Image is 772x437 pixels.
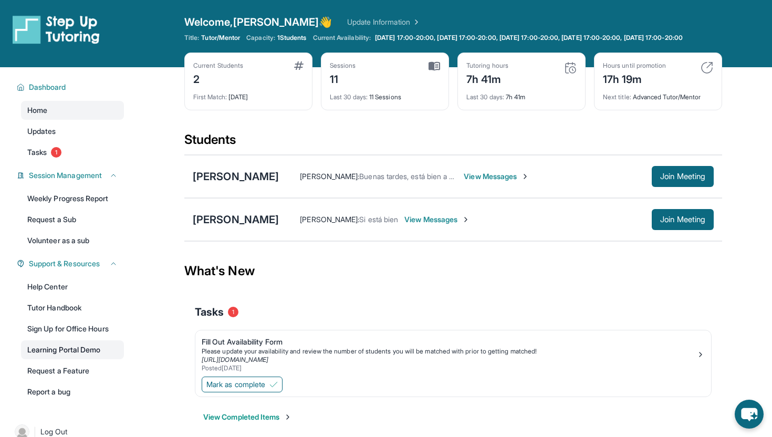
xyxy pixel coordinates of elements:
[330,87,440,101] div: 11 Sessions
[359,215,398,224] span: Si está bien
[202,377,283,392] button: Mark as complete
[603,93,631,101] span: Next title :
[330,61,356,70] div: Sessions
[202,364,696,372] div: Posted [DATE]
[277,34,307,42] span: 1 Students
[652,209,714,230] button: Join Meeting
[21,361,124,380] a: Request a Feature
[21,210,124,229] a: Request a Sub
[313,34,371,42] span: Current Availability:
[195,330,711,374] a: Fill Out Availability FormPlease update your availability and review the number of students you w...
[652,166,714,187] button: Join Meeting
[21,231,124,250] a: Volunteer as a sub
[25,170,118,181] button: Session Management
[373,34,685,42] a: [DATE] 17:00-20:00, [DATE] 17:00-20:00, [DATE] 17:00-20:00, [DATE] 17:00-20:00, [DATE] 17:00-20:00
[184,34,199,42] span: Title:
[25,258,118,269] button: Support & Resources
[404,214,470,225] span: View Messages
[202,347,696,356] div: Please update your availability and review the number of students you will be matched with prior ...
[202,337,696,347] div: Fill Out Availability Form
[29,258,100,269] span: Support & Resources
[603,87,713,101] div: Advanced Tutor/Mentor
[27,126,56,137] span: Updates
[660,173,705,180] span: Join Meeting
[202,356,268,363] a: [URL][DOMAIN_NAME]
[269,380,278,389] img: Mark as complete
[375,34,683,42] span: [DATE] 17:00-20:00, [DATE] 17:00-20:00, [DATE] 17:00-20:00, [DATE] 17:00-20:00, [DATE] 17:00-20:00
[21,122,124,141] a: Updates
[195,305,224,319] span: Tasks
[184,15,332,29] span: Welcome, [PERSON_NAME] 👋
[21,277,124,296] a: Help Center
[193,87,304,101] div: [DATE]
[300,172,359,181] span: [PERSON_NAME] :
[21,298,124,317] a: Tutor Handbook
[464,171,529,182] span: View Messages
[410,17,421,27] img: Chevron Right
[21,189,124,208] a: Weekly Progress Report
[466,70,508,87] div: 7h 41m
[25,82,118,92] button: Dashboard
[29,82,66,92] span: Dashboard
[40,426,68,437] span: Log Out
[228,307,238,317] span: 1
[466,93,504,101] span: Last 30 days :
[206,379,265,390] span: Mark as complete
[466,61,508,70] div: Tutoring hours
[521,172,529,181] img: Chevron-Right
[193,61,243,70] div: Current Students
[27,105,47,116] span: Home
[193,70,243,87] div: 2
[27,147,47,158] span: Tasks
[660,216,705,223] span: Join Meeting
[294,61,304,70] img: card
[462,215,470,224] img: Chevron-Right
[184,248,722,294] div: What's New
[21,101,124,120] a: Home
[701,61,713,74] img: card
[203,412,292,422] button: View Completed Items
[201,34,240,42] span: Tutor/Mentor
[359,172,506,181] span: Buenas tardes, está bien a esa hora. Gracias
[193,93,227,101] span: First Match :
[603,61,666,70] div: Hours until promotion
[330,70,356,87] div: 11
[21,319,124,338] a: Sign Up for Office Hours
[466,87,577,101] div: 7h 41m
[193,169,279,184] div: [PERSON_NAME]
[603,70,666,87] div: 17h 19m
[29,170,102,181] span: Session Management
[300,215,359,224] span: [PERSON_NAME] :
[246,34,275,42] span: Capacity:
[193,212,279,227] div: [PERSON_NAME]
[347,17,421,27] a: Update Information
[735,400,764,429] button: chat-button
[330,93,368,101] span: Last 30 days :
[21,382,124,401] a: Report a bug
[51,147,61,158] span: 1
[429,61,440,71] img: card
[13,15,100,44] img: logo
[21,340,124,359] a: Learning Portal Demo
[184,131,722,154] div: Students
[21,143,124,162] a: Tasks1
[564,61,577,74] img: card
